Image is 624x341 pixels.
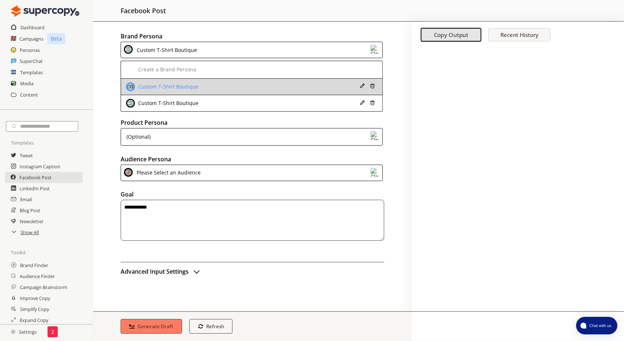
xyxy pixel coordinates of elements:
[136,67,196,72] div: Create a Brand Persona
[371,131,379,140] img: Close
[500,31,538,38] b: Recent History
[138,323,174,330] b: Generate Draft
[20,304,49,315] a: Simplify Copy
[136,84,198,90] div: Custom T-Shirt Boutique
[126,99,135,108] img: Close
[206,323,224,330] b: Refresh
[371,45,379,54] img: Close
[20,161,60,172] a: Instagram Caption
[20,150,33,161] a: Tweet
[192,267,201,276] img: Open
[126,82,135,91] img: Close
[20,205,40,216] a: Blog Post
[20,216,44,227] a: Newsletter
[121,31,384,42] h2: Brand Persona
[20,56,43,67] a: SuperChat
[11,330,15,334] img: Close
[370,100,375,105] img: Close
[19,172,52,183] a: Facebook Post
[121,189,384,200] h2: Goal
[20,78,34,89] a: Media
[121,319,182,334] button: Generate Draft
[121,266,189,277] h2: Advanced Input Settings
[421,28,481,42] button: Copy Output
[434,31,469,39] b: Copy Output
[51,329,54,335] p: 2
[19,33,44,44] a: Campaigns
[47,33,65,44] p: Beta
[20,22,45,33] a: Dashboard
[11,4,79,18] img: Close
[370,83,375,89] img: Close
[20,67,43,78] a: Templates
[20,260,48,271] a: Brand Finder
[20,271,55,282] a: Audience Finder
[124,131,151,142] div: (Optional)
[20,89,38,100] a: Content
[189,319,233,334] button: Refresh
[20,183,50,194] a: LinkedIn Post
[360,100,365,105] img: Close
[20,227,39,238] a: Show All
[134,168,201,178] div: Please Select an Audience
[20,45,40,56] a: Personas
[121,200,384,241] textarea: textarea-textarea
[121,117,384,128] h2: Product Persona
[20,293,50,304] a: Improve Copy
[134,45,197,55] div: Custom T-Shirt Boutique
[371,168,379,177] img: Close
[586,323,613,329] span: Chat with us
[121,266,201,277] button: advanced-inputs
[20,282,67,293] a: Campaign Brainstorm
[124,168,133,177] img: Close
[124,45,133,54] img: Close
[136,100,198,106] div: Custom T-Shirt Boutique
[360,83,365,89] img: Close
[121,4,166,18] h2: facebook post
[576,317,617,334] button: atlas-launcher
[121,154,384,165] h2: Audience Persona
[20,315,48,326] a: Expand Copy
[488,28,551,41] button: Recent History
[20,194,32,205] a: Email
